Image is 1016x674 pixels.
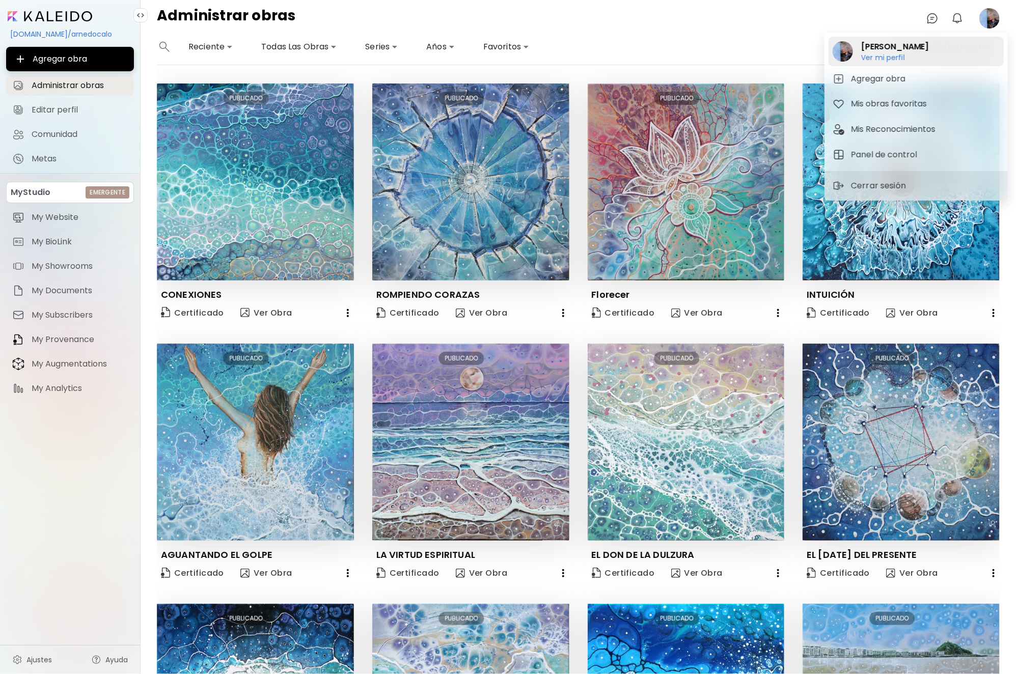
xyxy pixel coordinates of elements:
[851,123,939,135] h5: Mis Reconocimientos
[829,94,1004,114] button: tabMis obras favoritas
[861,53,929,62] h6: Ver mi perfil
[833,73,845,85] img: tab
[829,176,913,196] button: sign-outCerrar sesión
[833,180,845,192] img: sign-out
[851,98,930,110] h5: Mis obras favoritas
[833,98,845,110] img: tab
[861,41,929,53] h2: [PERSON_NAME]
[829,69,1004,89] button: tabAgregar obra
[829,119,1004,139] button: tabMis Reconocimientos
[833,123,845,135] img: tab
[851,149,920,161] h5: Panel de control
[851,73,909,85] h5: Agregar obra
[833,149,845,161] img: tab
[829,145,1004,165] button: tabPanel de control
[851,180,909,192] p: Cerrar sesión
